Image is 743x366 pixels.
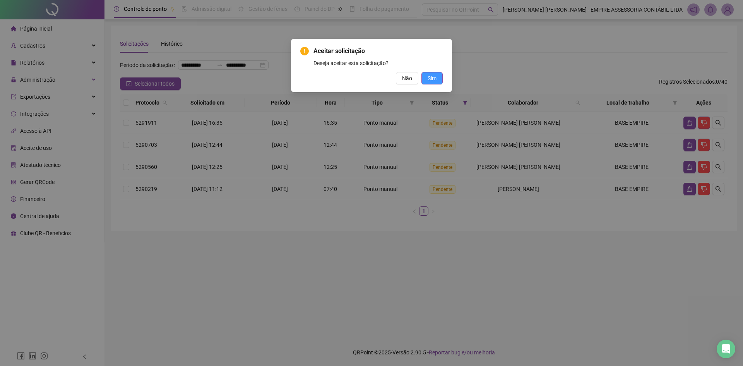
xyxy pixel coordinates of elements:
[300,47,309,55] span: exclamation-circle
[313,46,443,56] span: Aceitar solicitação
[717,340,735,358] div: Open Intercom Messenger
[313,59,443,67] div: Deseja aceitar esta solicitação?
[396,72,418,84] button: Não
[421,72,443,84] button: Sim
[402,74,412,82] span: Não
[428,74,437,82] span: Sim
